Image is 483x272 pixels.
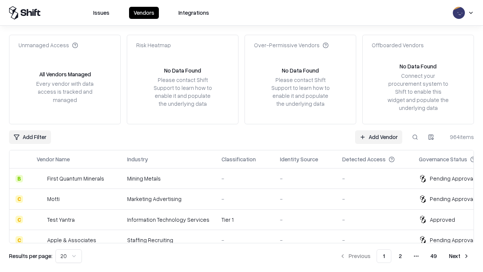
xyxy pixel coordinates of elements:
div: All Vendors Managed [39,70,91,78]
div: No Data Found [282,66,319,74]
p: Results per page: [9,252,52,260]
button: 49 [425,249,443,263]
div: Identity Source [280,155,318,163]
div: Industry [127,155,148,163]
div: Detected Access [342,155,386,163]
div: Please contact Shift Support to learn how to enable it and populate the underlying data [269,76,332,108]
div: Approved [430,216,455,224]
div: Mining Metals [127,175,209,182]
button: 2 [393,249,408,263]
div: - [342,236,407,244]
div: Offboarded Vendors [372,41,424,49]
div: 964 items [444,133,474,141]
div: - [222,195,268,203]
button: 1 [377,249,391,263]
button: Add Filter [9,130,51,144]
div: Classification [222,155,256,163]
div: Please contact Shift Support to learn how to enable it and populate the underlying data [151,76,214,108]
div: Information Technology Services [127,216,209,224]
button: Next [445,249,474,263]
img: Test Yantra [37,216,44,223]
div: - [280,195,330,203]
div: - [342,216,407,224]
button: Issues [89,7,114,19]
div: - [222,236,268,244]
div: - [280,175,330,182]
img: Motti [37,195,44,203]
div: Unmanaged Access [18,41,78,49]
div: - [342,175,407,182]
div: C [15,195,23,203]
div: - [342,195,407,203]
div: Pending Approval [430,175,474,182]
div: Vendor Name [37,155,70,163]
div: C [15,236,23,244]
div: Every vendor with data access is tracked and managed [34,80,96,104]
img: Apple & Associates [37,236,44,244]
div: C [15,216,23,223]
div: - [222,175,268,182]
div: Tier 1 [222,216,268,224]
div: Test Yantra [47,216,75,224]
div: No Data Found [164,66,201,74]
div: Staffing Recruiting [127,236,209,244]
div: Risk Heatmap [136,41,171,49]
button: Vendors [129,7,159,19]
div: - [280,236,330,244]
div: Pending Approval [430,236,474,244]
div: Connect your procurement system to Shift to enable this widget and populate the underlying data [387,72,449,112]
img: First Quantum Minerals [37,175,44,182]
nav: pagination [335,249,474,263]
div: B [15,175,23,182]
div: First Quantum Minerals [47,175,104,182]
div: No Data Found [400,62,437,70]
div: - [280,216,330,224]
div: Governance Status [419,155,467,163]
div: Apple & Associates [47,236,96,244]
div: Over-Permissive Vendors [254,41,329,49]
div: Pending Approval [430,195,474,203]
button: Integrations [174,7,214,19]
div: Motti [47,195,60,203]
div: Marketing Advertising [127,195,209,203]
a: Add Vendor [355,130,402,144]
